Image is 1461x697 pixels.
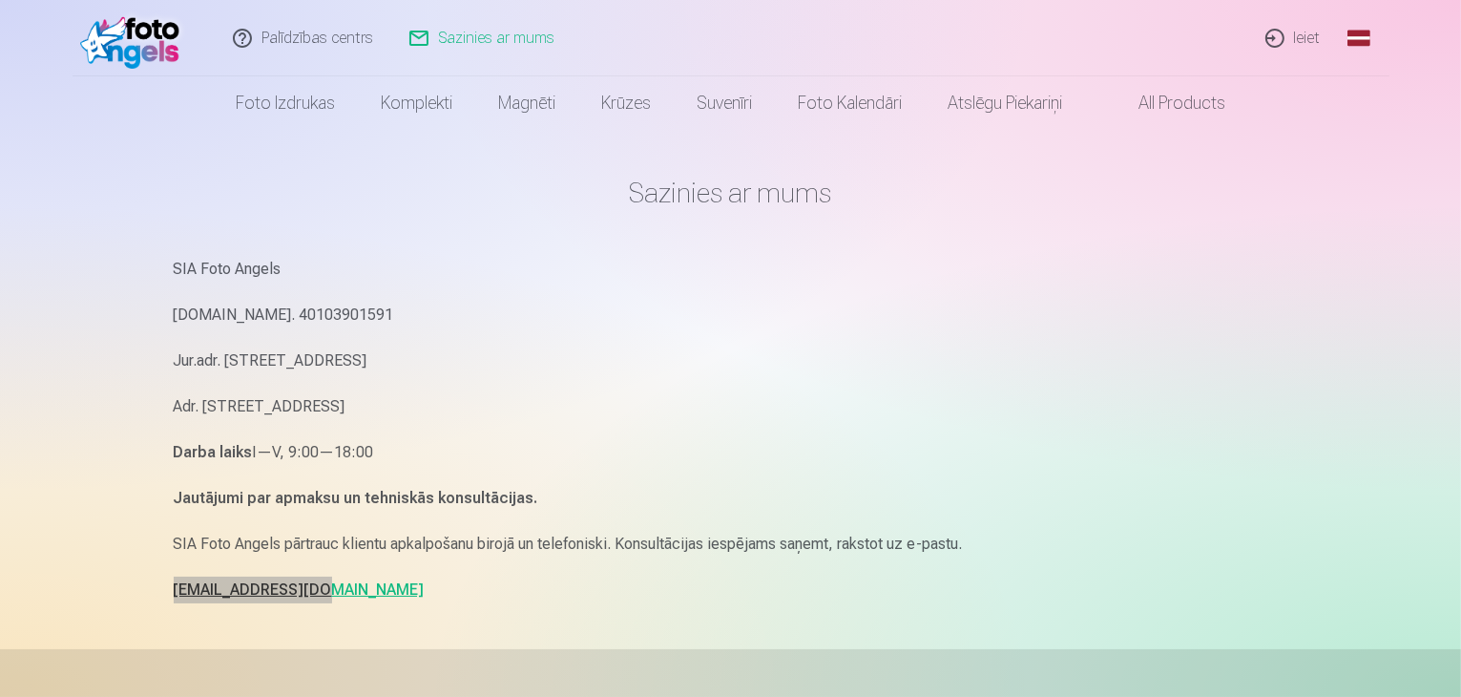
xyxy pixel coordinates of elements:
[1085,76,1248,130] a: All products
[174,443,253,461] strong: Darba laiks
[174,393,1288,420] p: Adr. [STREET_ADDRESS]
[174,176,1288,210] h1: Sazinies ar mums
[174,302,1288,328] p: [DOMAIN_NAME]. 40103901591
[174,581,425,599] a: [EMAIL_ADDRESS][DOMAIN_NAME]
[358,76,475,130] a: Komplekti
[475,76,578,130] a: Magnēti
[174,439,1288,466] p: I—V, 9:00—18:00
[174,348,1288,374] p: Jur.adr. [STREET_ADDRESS]
[925,76,1085,130] a: Atslēgu piekariņi
[213,76,358,130] a: Foto izdrukas
[80,8,190,69] img: /fa1
[174,531,1288,558] p: SIA Foto Angels pārtrauc klientu apkalpošanu birojā un telefoniski. Konsultācijas iespējams saņem...
[674,76,775,130] a: Suvenīri
[775,76,925,130] a: Foto kalendāri
[174,489,538,507] strong: Jautājumi par apmaksu un tehniskās konsultācijas.
[578,76,674,130] a: Krūzes
[174,256,1288,283] p: SIA Foto Angels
